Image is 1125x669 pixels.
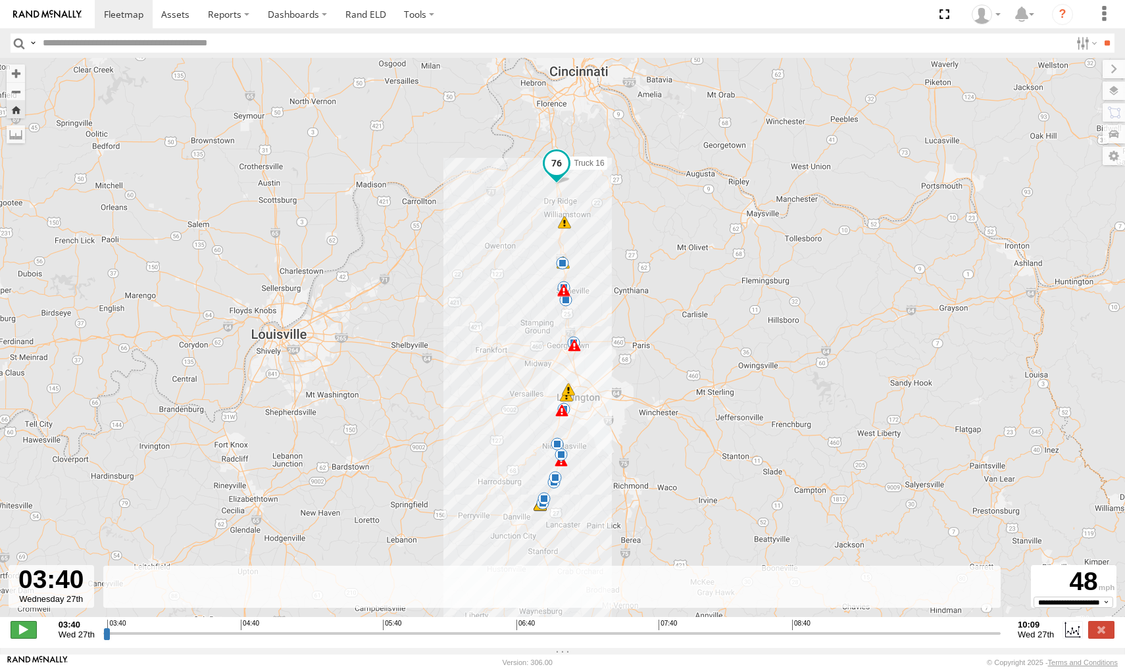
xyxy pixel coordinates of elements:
a: Terms and Conditions [1048,658,1118,666]
div: © Copyright 2025 - [987,658,1118,666]
div: Jake Henry [967,5,1005,24]
a: Visit our Website [7,656,68,669]
span: 03:40 [107,620,126,630]
button: Zoom Home [7,101,25,118]
span: Truck 16 [574,159,604,168]
span: Wed 27th Aug 2025 [1018,630,1054,639]
label: Search Query [28,34,38,53]
span: Wed 27th Aug 2025 [59,630,95,639]
span: 04:40 [241,620,259,630]
span: 08:40 [792,620,811,630]
span: 07:40 [659,620,677,630]
div: 16 [558,216,571,229]
label: Search Filter Options [1071,34,1099,53]
div: 48 [1033,567,1114,597]
img: rand-logo.svg [13,10,82,19]
i: ? [1052,4,1073,25]
strong: 03:40 [59,620,95,630]
button: Zoom in [7,64,25,82]
div: 22 [557,403,570,416]
span: 06:40 [516,620,535,630]
span: 05:40 [383,620,401,630]
label: Map Settings [1103,147,1125,165]
label: Close [1088,621,1114,638]
div: 38 [534,497,547,510]
label: Measure [7,125,25,143]
div: 8 [555,454,568,467]
label: Play/Stop [11,621,37,638]
strong: 10:09 [1018,620,1054,630]
div: 16 [555,404,568,417]
div: 15 [557,256,570,269]
div: Version: 306.00 [503,658,553,666]
button: Zoom out [7,82,25,101]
